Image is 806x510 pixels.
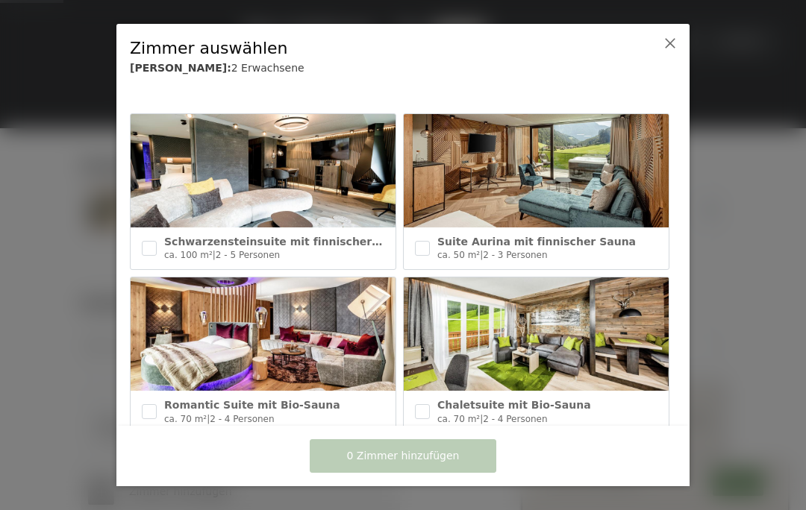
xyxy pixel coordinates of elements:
span: Chaletsuite mit Bio-Sauna [437,399,591,411]
img: Chaletsuite mit Bio-Sauna [404,277,669,391]
span: 2 - 3 Personen [483,250,547,260]
span: | [480,250,483,260]
img: Suite Aurina mit finnischer Sauna [404,114,669,227]
span: 2 - 4 Personen [210,414,274,424]
img: Romantic Suite mit Bio-Sauna [131,277,396,391]
span: 2 - 5 Personen [216,250,280,260]
span: | [207,414,210,424]
span: Romantic Suite mit Bio-Sauna [164,399,340,411]
span: | [213,250,216,260]
span: Schwarzensteinsuite mit finnischer Sauna [164,236,412,248]
span: 2 Erwachsene [231,62,304,74]
span: ca. 100 m² [164,250,213,260]
span: | [480,414,483,424]
span: Suite Aurina mit finnischer Sauna [437,236,636,248]
span: ca. 50 m² [437,250,480,260]
img: Schwarzensteinsuite mit finnischer Sauna [131,114,396,227]
span: ca. 70 m² [437,414,480,424]
span: ca. 70 m² [164,414,207,424]
b: [PERSON_NAME]: [130,62,231,74]
span: 2 - 4 Personen [483,414,547,424]
div: Zimmer auswählen [130,37,630,60]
